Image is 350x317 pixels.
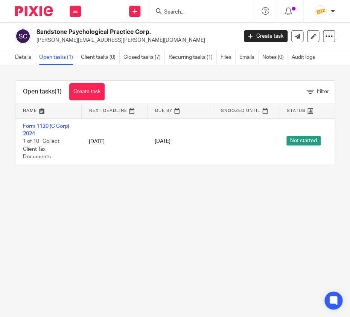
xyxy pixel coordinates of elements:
span: Status [287,109,306,113]
a: Files [221,50,236,65]
span: 1 of 10 · Collect Client Tax Documents [23,139,59,159]
a: Open tasks (1) [39,50,77,65]
a: Form 1120 (C Corp) 2024 [23,124,69,136]
span: Snoozed Until [221,109,260,113]
a: Audit logs [292,50,319,65]
a: Create task [244,30,288,42]
img: Pixie [15,6,53,16]
h1: Open tasks [23,88,62,96]
a: Notes (0) [262,50,288,65]
p: [PERSON_NAME][EMAIL_ADDRESS][PERSON_NAME][DOMAIN_NAME] [37,37,233,44]
img: svg%3E [15,28,31,44]
span: Not started [286,136,321,145]
td: [DATE] [81,118,147,165]
span: Filter [317,89,329,94]
a: Create task [69,83,105,100]
a: Client tasks (0) [81,50,120,65]
a: Recurring tasks (1) [169,50,217,65]
a: Closed tasks (7) [123,50,165,65]
a: Emails [239,50,259,65]
span: (1) [55,89,62,95]
input: Search [163,9,231,16]
img: siteIcon.png [315,5,327,17]
span: [DATE] [155,139,170,144]
h2: Sandstone Psychological Practice Corp. [37,28,193,36]
a: Details [15,50,35,65]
